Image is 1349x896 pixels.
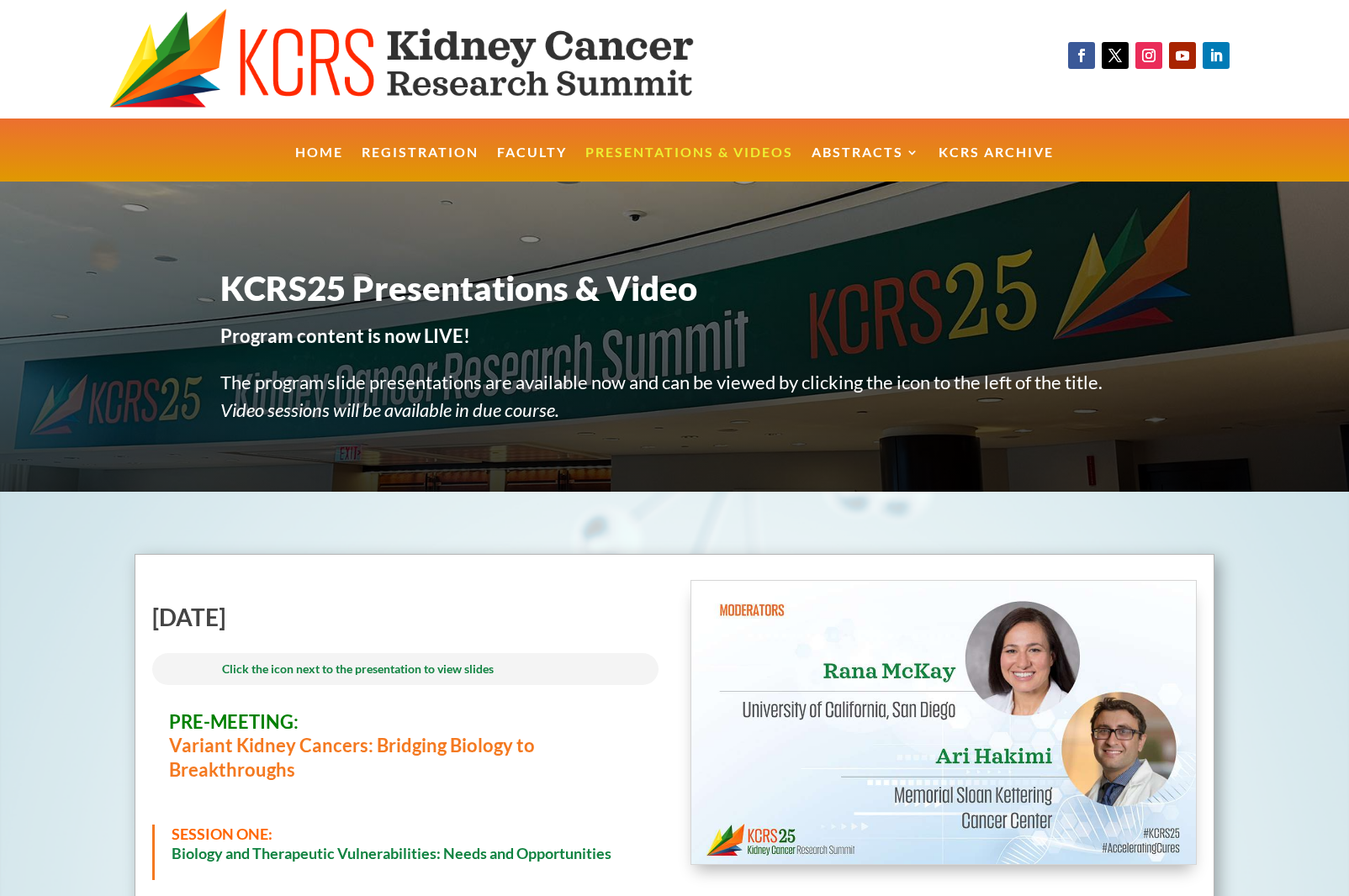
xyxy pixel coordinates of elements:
a: Presentations & Videos [585,146,793,182]
a: KCRS Archive [939,146,1054,182]
h2: [DATE] [152,605,659,637]
span: KCRS25 Presentations & Video [220,268,697,308]
a: Follow on X [1102,42,1129,69]
a: Follow on LinkedIn [1203,42,1230,69]
em: Video sessions will be available in due course. [220,398,559,421]
h3: Variant Kidney Cancers: Bridging Biology to Breakthroughs [169,710,642,791]
a: Registration [362,146,479,182]
a: Follow on Youtube [1169,42,1196,69]
strong: Program content is now LIVE! [220,324,470,347]
a: Follow on Facebook [1068,42,1095,69]
p: The program slide presentations are available now and can be viewed by clicking the icon to the l... [220,368,1129,424]
a: Faculty [497,146,567,182]
span: Click the icon next to the presentation to view slides [222,661,494,676]
strong: Biology and Therapeutic Vulnerabilities: Needs and Opportunities [172,844,611,862]
a: Home [295,146,343,182]
img: KCRS generic logo wide [109,8,765,110]
span: SESSION ONE: [172,825,272,843]
a: Abstracts [812,146,920,182]
span: PRE-MEETING: [169,710,299,733]
img: 4 - McKay & Hakimi [691,581,1196,864]
a: Follow on Instagram [1135,42,1162,69]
